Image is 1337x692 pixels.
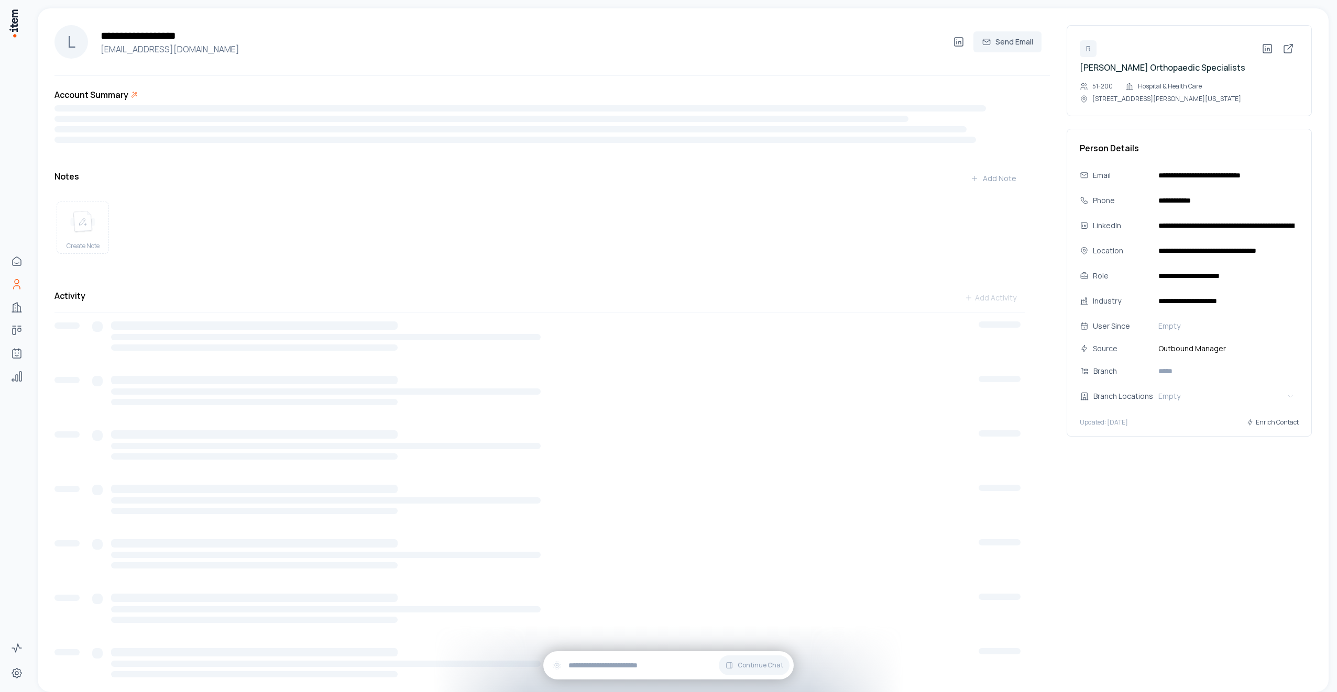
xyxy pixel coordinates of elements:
div: Add Note [970,173,1016,184]
a: Home [6,251,27,272]
div: Branch Locations [1093,390,1160,402]
h3: Notes [54,170,79,183]
span: Empty [1158,321,1180,331]
div: Branch [1093,365,1160,377]
a: People [6,274,27,295]
span: Create Note [67,242,100,250]
h3: Activity [54,289,85,302]
span: Outbound Manager [1154,343,1299,354]
p: [STREET_ADDRESS][PERSON_NAME][US_STATE] [1092,95,1241,103]
div: Continue Chat [543,651,794,679]
p: Updated: [DATE] [1080,418,1128,427]
div: User Since [1093,320,1150,332]
button: Add Note [962,168,1025,189]
h4: [EMAIL_ADDRESS][DOMAIN_NAME] [96,43,948,55]
div: R [1080,40,1097,57]
a: Companies [6,297,27,318]
div: LinkedIn [1093,220,1150,231]
a: Agents [6,343,27,364]
div: Phone [1093,195,1150,206]
h3: Person Details [1080,142,1299,154]
a: Analytics [6,366,27,387]
img: create note [70,210,95,233]
button: Enrich Contact [1246,413,1299,432]
button: Send Email [973,31,1042,52]
a: [PERSON_NAME] Orthopaedic Specialists [1080,62,1245,73]
div: Email [1093,170,1150,181]
p: 51-200 [1092,82,1113,91]
a: Settings [6,663,27,684]
div: Location [1093,245,1150,256]
a: Deals [6,320,27,341]
div: Role [1093,270,1150,282]
button: create noteCreate Note [57,202,109,254]
div: L [54,25,88,59]
img: Item Brain Logo [8,8,19,38]
a: Activity [6,638,27,658]
h3: Account Summary [54,88,128,101]
div: Industry [1093,295,1150,307]
div: Source [1093,343,1150,354]
span: Continue Chat [738,661,783,669]
button: Continue Chat [719,655,790,675]
p: Hospital & Health Care [1138,82,1202,91]
button: Empty [1154,318,1299,334]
